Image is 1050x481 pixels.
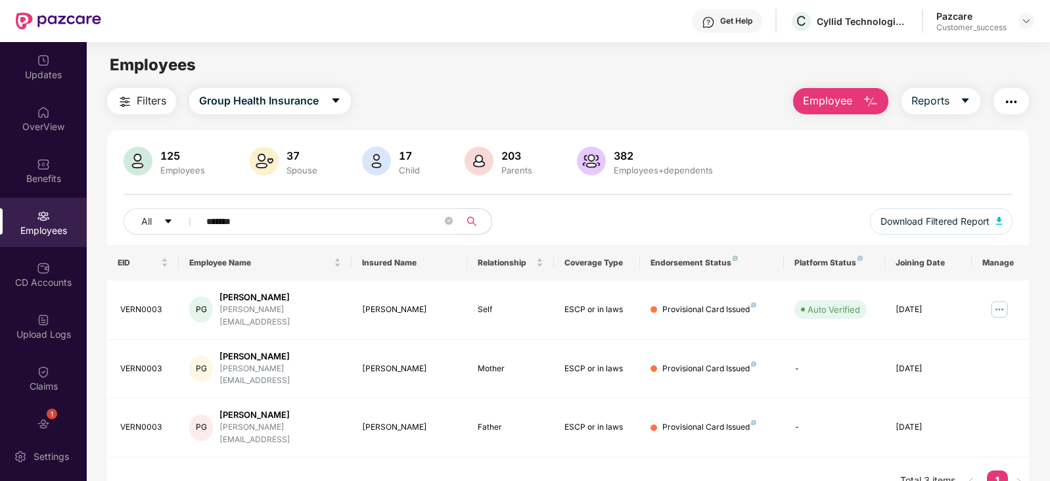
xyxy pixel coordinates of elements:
[896,363,961,375] div: [DATE]
[885,245,972,281] th: Joining Date
[110,55,196,74] span: Employees
[803,93,852,109] span: Employee
[124,147,152,175] img: svg+xml;base64,PHN2ZyB4bWxucz0iaHR0cDovL3d3dy53My5vcmcvMjAwMC9zdmciIHhtbG5zOnhsaW5rPSJodHRwOi8vd3...
[37,54,50,67] img: svg+xml;base64,PHN2ZyBpZD0iVXBkYXRlZCIgeG1sbnM9Imh0dHA6Ly93d3cudzMub3JnLzIwMDAvc3ZnIiB3aWR0aD0iMj...
[179,245,352,281] th: Employee Name
[362,147,391,175] img: svg+xml;base64,PHN2ZyB4bWxucz0iaHR0cDovL3d3dy53My5vcmcvMjAwMC9zdmciIHhtbG5zOnhsaW5rPSJodHRwOi8vd3...
[189,415,213,441] div: PG
[189,258,331,268] span: Employee Name
[857,256,863,261] img: svg+xml;base64,PHN2ZyB4bWxucz0iaHR0cDovL3d3dy53My5vcmcvMjAwMC9zdmciIHdpZHRoPSI4IiBoZWlnaHQ9IjgiIH...
[37,262,50,275] img: svg+xml;base64,PHN2ZyBpZD0iQ0RfQWNjb3VudHMiIGRhdGEtbmFtZT0iQ0QgQWNjb3VudHMiIHhtbG5zPSJodHRwOi8vd3...
[219,304,341,329] div: [PERSON_NAME][EMAIL_ADDRESS]
[989,299,1010,320] img: manageButton
[141,214,152,229] span: All
[30,450,73,463] div: Settings
[331,95,341,107] span: caret-down
[284,149,320,162] div: 37
[362,363,456,375] div: [PERSON_NAME]
[37,365,50,378] img: svg+xml;base64,PHN2ZyBpZD0iQ2xhaW0iIHhtbG5zPSJodHRwOi8vd3d3LnczLm9yZy8yMDAwL3N2ZyIgd2lkdGg9IjIwIi...
[896,304,961,316] div: [DATE]
[107,245,179,281] th: EID
[896,421,961,434] div: [DATE]
[870,208,1013,235] button: Download Filtered Report
[662,363,756,375] div: Provisional Card Issued
[863,94,879,110] img: svg+xml;base64,PHN2ZyB4bWxucz0iaHR0cDovL3d3dy53My5vcmcvMjAwMC9zdmciIHhtbG5zOnhsaW5rPSJodHRwOi8vd3...
[611,165,716,175] div: Employees+dependents
[467,245,554,281] th: Relationship
[189,355,213,382] div: PG
[478,304,543,316] div: Self
[189,88,351,114] button: Group Health Insurancecaret-down
[936,10,1007,22] div: Pazcare
[564,363,630,375] div: ESCP or in laws
[996,217,1003,225] img: svg+xml;base64,PHN2ZyB4bWxucz0iaHR0cDovL3d3dy53My5vcmcvMjAwMC9zdmciIHhtbG5zOnhsaW5rPSJodHRwOi8vd3...
[199,93,319,109] span: Group Health Insurance
[219,421,341,446] div: [PERSON_NAME][EMAIL_ADDRESS]
[362,421,456,434] div: [PERSON_NAME]
[16,12,101,30] img: New Pazcare Logo
[793,88,888,114] button: Employee
[794,258,875,268] div: Platform Status
[396,165,422,175] div: Child
[137,93,166,109] span: Filters
[459,208,492,235] button: search
[37,106,50,119] img: svg+xml;base64,PHN2ZyBpZD0iSG9tZSIgeG1sbnM9Imh0dHA6Ly93d3cudzMub3JnLzIwMDAvc3ZnIiB3aWR0aD0iMjAiIG...
[37,158,50,171] img: svg+xml;base64,PHN2ZyBpZD0iQmVuZWZpdHMiIHhtbG5zPSJodHRwOi8vd3d3LnczLm9yZy8yMDAwL3N2ZyIgd2lkdGg9Ij...
[499,165,535,175] div: Parents
[158,165,208,175] div: Employees
[478,363,543,375] div: Mother
[651,258,773,268] div: Endorsement Status
[120,304,169,316] div: VERN0003
[902,88,980,114] button: Reportscaret-down
[577,147,606,175] img: svg+xml;base64,PHN2ZyB4bWxucz0iaHR0cDovL3d3dy53My5vcmcvMjAwMC9zdmciIHhtbG5zOnhsaW5rPSJodHRwOi8vd3...
[972,245,1030,281] th: Manage
[720,16,752,26] div: Get Help
[784,340,885,399] td: -
[564,421,630,434] div: ESCP or in laws
[751,420,756,425] img: svg+xml;base64,PHN2ZyB4bWxucz0iaHR0cDovL3d3dy53My5vcmcvMjAwMC9zdmciIHdpZHRoPSI4IiBoZWlnaHQ9IjgiIH...
[459,216,485,227] span: search
[396,149,422,162] div: 17
[784,398,885,457] td: -
[158,149,208,162] div: 125
[936,22,1007,33] div: Customer_success
[702,16,715,29] img: svg+xml;base64,PHN2ZyBpZD0iSGVscC0zMngzMiIgeG1sbnM9Imh0dHA6Ly93d3cudzMub3JnLzIwMDAvc3ZnIiB3aWR0aD...
[445,217,453,225] span: close-circle
[14,450,27,463] img: svg+xml;base64,PHN2ZyBpZD0iU2V0dGluZy0yMHgyMCIgeG1sbnM9Imh0dHA6Ly93d3cudzMub3JnLzIwMDAvc3ZnIiB3aW...
[352,245,467,281] th: Insured Name
[362,304,456,316] div: [PERSON_NAME]
[911,93,949,109] span: Reports
[189,296,213,323] div: PG
[960,95,970,107] span: caret-down
[250,147,279,175] img: svg+xml;base64,PHN2ZyB4bWxucz0iaHR0cDovL3d3dy53My5vcmcvMjAwMC9zdmciIHhtbG5zOnhsaW5rPSJodHRwOi8vd3...
[107,88,176,114] button: Filters
[478,258,534,268] span: Relationship
[120,421,169,434] div: VERN0003
[219,291,341,304] div: [PERSON_NAME]
[164,217,173,227] span: caret-down
[1003,94,1019,110] img: svg+xml;base64,PHN2ZyB4bWxucz0iaHR0cDovL3d3dy53My5vcmcvMjAwMC9zdmciIHdpZHRoPSIyNCIgaGVpZ2h0PSIyNC...
[47,409,57,419] div: 1
[117,94,133,110] img: svg+xml;base64,PHN2ZyB4bWxucz0iaHR0cDovL3d3dy53My5vcmcvMjAwMC9zdmciIHdpZHRoPSIyNCIgaGVpZ2h0PSIyNC...
[37,210,50,223] img: svg+xml;base64,PHN2ZyBpZD0iRW1wbG95ZWVzIiB4bWxucz0iaHR0cDovL3d3dy53My5vcmcvMjAwMC9zdmciIHdpZHRoPS...
[751,302,756,308] img: svg+xml;base64,PHN2ZyB4bWxucz0iaHR0cDovL3d3dy53My5vcmcvMjAwMC9zdmciIHdpZHRoPSI4IiBoZWlnaHQ9IjgiIH...
[796,13,806,29] span: C
[37,313,50,327] img: svg+xml;base64,PHN2ZyBpZD0iVXBsb2FkX0xvZ3MiIGRhdGEtbmFtZT0iVXBsb2FkIExvZ3MiIHhtbG5zPSJodHRwOi8vd3...
[120,363,169,375] div: VERN0003
[118,258,159,268] span: EID
[817,15,909,28] div: Cyllid Technologies Private Limited
[445,216,453,228] span: close-circle
[478,421,543,434] div: Father
[465,147,493,175] img: svg+xml;base64,PHN2ZyB4bWxucz0iaHR0cDovL3d3dy53My5vcmcvMjAwMC9zdmciIHhtbG5zOnhsaW5rPSJodHRwOi8vd3...
[37,417,50,430] img: svg+xml;base64,PHN2ZyBpZD0iRW5kb3JzZW1lbnRzIiB4bWxucz0iaHR0cDovL3d3dy53My5vcmcvMjAwMC9zdmciIHdpZH...
[808,303,860,316] div: Auto Verified
[284,165,320,175] div: Spouse
[611,149,716,162] div: 382
[1021,16,1032,26] img: svg+xml;base64,PHN2ZyBpZD0iRHJvcGRvd24tMzJ4MzIiIHhtbG5zPSJodHRwOi8vd3d3LnczLm9yZy8yMDAwL3N2ZyIgd2...
[880,214,990,229] span: Download Filtered Report
[564,304,630,316] div: ESCP or in laws
[219,363,341,388] div: [PERSON_NAME][EMAIL_ADDRESS]
[733,256,738,261] img: svg+xml;base64,PHN2ZyB4bWxucz0iaHR0cDovL3d3dy53My5vcmcvMjAwMC9zdmciIHdpZHRoPSI4IiBoZWlnaHQ9IjgiIH...
[554,245,641,281] th: Coverage Type
[751,361,756,367] img: svg+xml;base64,PHN2ZyB4bWxucz0iaHR0cDovL3d3dy53My5vcmcvMjAwMC9zdmciIHdpZHRoPSI4IiBoZWlnaHQ9IjgiIH...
